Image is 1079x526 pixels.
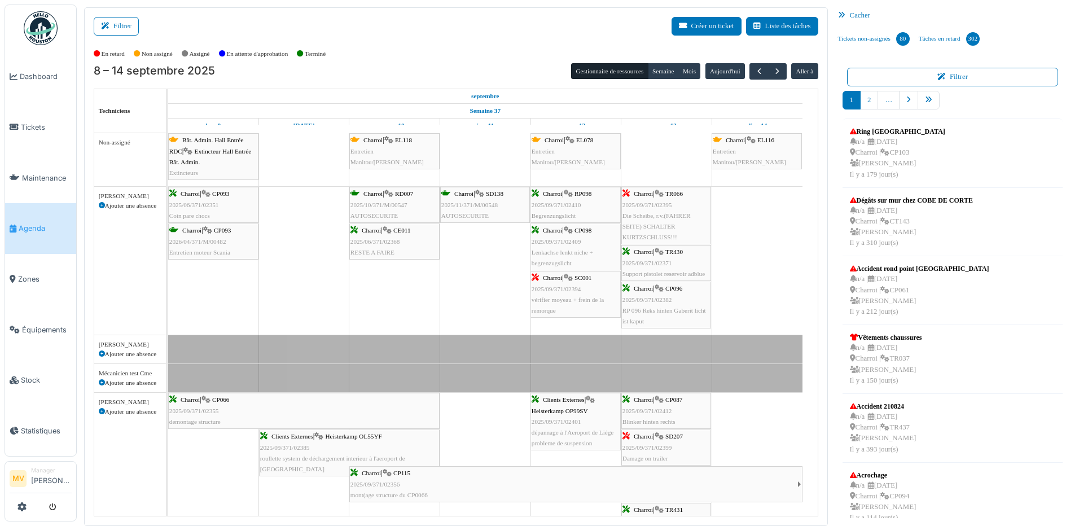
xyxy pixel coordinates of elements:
span: Charroi [634,248,653,255]
span: Charroi [363,190,383,197]
span: 2025/09/371/02385 [260,444,310,451]
span: Charroi [634,433,653,440]
a: … [878,91,900,109]
span: Begrenzungslicht [532,212,576,219]
span: AUTOSECURITE [441,212,489,219]
nav: pager [843,91,1063,119]
a: 13 septembre 2025 [653,119,679,133]
img: Badge_color-CXgf-gQk.svg [24,11,58,45]
div: | [532,135,620,168]
span: CP115 [393,470,410,476]
a: Dashboard [5,51,76,102]
a: Accident rond point [GEOGRAPHIC_DATA] n/a |[DATE] Charroi |CP061 [PERSON_NAME]Il y a 212 jour(s) [847,261,992,320]
div: n/a | [DATE] Charroi | CP061 [PERSON_NAME] Il y a 212 jour(s) [850,274,989,317]
span: 2025/06/371/02351 [169,201,219,208]
span: 2025/09/371/02371 [622,260,672,266]
button: Suivant [768,63,787,80]
span: Vacances [168,366,202,375]
span: RD007 [395,190,413,197]
label: Non assigné [142,49,173,59]
div: Ring [GEOGRAPHIC_DATA] [850,126,945,137]
span: EL078 [576,137,593,143]
span: Charroi [362,470,381,476]
div: Accident rond point [GEOGRAPHIC_DATA] [850,264,989,274]
div: Ajouter une absence [99,201,161,211]
span: TR430 [665,248,683,255]
span: CP066 [212,396,229,403]
label: Terminé [305,49,326,59]
h2: 8 – 14 septembre 2025 [94,64,215,78]
button: Semaine [648,63,679,79]
a: Semaine 37 [467,104,503,118]
div: Ajouter une absence [99,378,161,388]
span: vérifier moyeau + frein de la remorque [532,296,604,314]
span: 2025/09/371/02410 [532,201,581,208]
span: 2025/10/371/M/00547 [350,201,407,208]
a: Ring [GEOGRAPHIC_DATA] n/a |[DATE] Charroi |CP103 [PERSON_NAME]Il y a 179 jour(s) [847,124,948,183]
span: Heisterkamp OL55YF [325,433,381,440]
span: 2025/11/371/M/00548 [441,201,498,208]
span: Extincteur Hall Entrée Bât. Admin. [169,148,251,165]
span: Charroi [634,506,653,513]
li: MV [10,470,27,487]
span: Équipements [22,325,72,335]
span: Entretien moteur Scania [169,249,230,256]
div: Non-assigné [99,138,161,147]
div: | [622,189,710,243]
button: Filtrer [94,17,139,36]
div: Acrochage [850,470,916,480]
div: | [169,225,257,258]
a: 8 septembre 2025 [203,119,223,133]
span: dépannage à l'Aeroport de Liége probleme de suspension [532,429,614,446]
a: 2 [860,91,878,109]
span: 2025/09/371/02401 [532,418,581,425]
div: | [350,225,438,258]
div: n/a | [DATE] Charroi | CP103 [PERSON_NAME] Il y a 179 jour(s) [850,137,945,180]
button: Créer un ticket [672,17,742,36]
span: 2025/09/371/02395 [622,201,672,208]
div: [PERSON_NAME] [99,397,161,407]
div: | [350,135,438,168]
span: 2025/09/371/02399 [622,444,672,451]
span: CP096 [665,285,682,292]
div: | [622,283,710,327]
span: Charroi [454,190,473,197]
div: n/a | [DATE] Charroi | CP094 [PERSON_NAME] Il y a 114 jour(s) [850,480,916,524]
span: Charroi [634,285,653,292]
a: Tâches en retard [914,24,984,54]
div: | [532,273,620,316]
span: CP098 [574,227,591,234]
div: Ajouter une absence [99,349,161,359]
span: Charroi [726,137,745,143]
span: mont(age structure du CP0066 [350,492,428,498]
label: En retard [102,49,125,59]
a: 14 septembre 2025 [744,119,770,133]
span: CE011 [393,227,411,234]
span: Stock [21,375,72,385]
span: SD138 [486,190,503,197]
span: Charroi [363,137,383,143]
a: Stock [5,355,76,406]
a: Agenda [5,203,76,254]
span: 2026/04/371/M/00482 [169,238,226,245]
button: Liste des tâches [746,17,818,36]
span: Charroi [545,137,564,143]
span: demontage structure [169,418,221,425]
span: Entretien Manitou/[PERSON_NAME] [532,148,605,165]
span: 2025/09/371/02382 [622,296,672,303]
div: n/a | [DATE] Charroi | CT143 [PERSON_NAME] Il y a 310 jour(s) [850,205,973,249]
div: n/a | [DATE] Charroi | TR037 [PERSON_NAME] Il y a 150 jour(s) [850,343,922,386]
span: Die Scheibe, r.v.(FAHRER SEITE) SCHALTER KURTZSCHLUSS!!! [622,212,691,240]
span: Extincteurs [169,169,198,176]
span: CP093 [214,227,231,234]
span: RP 096 Reks hinten Gaberit licht ist kaput [622,307,706,325]
div: | [350,468,797,501]
span: Charroi [634,190,653,197]
span: Entretien Manitou/[PERSON_NAME] [350,148,424,165]
span: RP098 [574,190,591,197]
span: Charroi [634,396,653,403]
span: Charroi [543,190,562,197]
div: | [441,189,529,221]
span: Heisterkamp OP99SV [532,407,588,414]
span: TR431 [665,506,683,513]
